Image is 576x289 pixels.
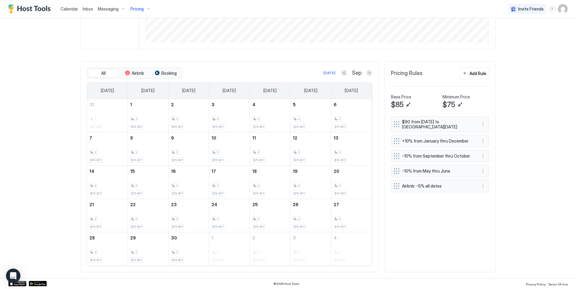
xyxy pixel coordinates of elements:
button: Previous month [341,70,347,76]
span: Airbnb [132,71,144,76]
a: Wednesday [217,83,242,99]
span: Pricing [130,6,144,12]
span: 2 [298,184,300,188]
span: 28 [89,235,95,240]
span: 4 [252,102,255,107]
span: $75-$77 [294,158,305,162]
span: 2 [94,250,96,254]
span: $75-$77 [212,125,223,129]
span: -10% from May thru June [402,168,473,174]
div: tab-group [87,68,182,79]
span: 8 [130,135,133,140]
a: September 25, 2025 [250,199,290,210]
span: $75-$77 [90,258,101,262]
span: Minimum Price [442,94,470,100]
a: September 15, 2025 [128,166,168,177]
button: More options [479,121,487,128]
a: September 10, 2025 [209,132,250,143]
button: All [88,69,118,77]
span: [DATE] [345,88,358,93]
span: 2 [176,184,178,188]
span: 2 [217,150,218,154]
span: All [101,71,106,76]
a: September 30, 2025 [169,232,209,243]
td: September 6, 2025 [331,99,372,132]
td: September 25, 2025 [250,199,290,232]
span: 3 [293,235,296,240]
div: Host Tools Logo [8,5,53,14]
td: October 4, 2025 [331,232,372,265]
div: Add Rule [469,70,486,77]
button: Booking [151,69,181,77]
span: 24 [211,202,217,207]
span: [DATE] [101,88,114,93]
a: Terms Of Use [548,281,568,287]
span: [DATE] [304,88,317,93]
span: Messaging [98,6,118,12]
td: September 30, 2025 [168,232,209,265]
a: Saturday [339,83,364,99]
span: 2 [298,117,300,121]
a: September 9, 2025 [169,132,209,143]
span: [DATE] [141,88,154,93]
a: Calendar [61,6,78,12]
a: September 13, 2025 [331,132,372,143]
span: 2 [135,117,137,121]
span: $85 [391,100,403,109]
span: 12 [293,135,297,140]
span: 2 [135,184,137,188]
span: 2 [171,102,174,107]
span: 10 [211,135,216,140]
a: Friday [298,83,323,99]
span: 2 [339,217,340,221]
span: $75-$77 [131,225,142,229]
span: 2 [298,217,300,221]
a: Privacy Policy [526,281,546,287]
span: 2 [94,150,96,154]
td: September 13, 2025 [331,132,372,165]
span: 2 [298,150,300,154]
span: 2 [94,217,96,221]
span: Inbox [83,6,93,11]
td: September 17, 2025 [209,165,250,199]
span: 2 [339,184,340,188]
div: menu [479,152,487,160]
a: September 4, 2025 [250,99,290,110]
span: $75-$77 [253,191,264,195]
div: App Store [8,281,26,286]
span: 2 [135,150,137,154]
span: $75-$77 [294,125,305,129]
span: 18 [252,169,257,174]
span: 2 [217,184,218,188]
td: September 19, 2025 [290,165,331,199]
td: September 15, 2025 [128,165,169,199]
a: Tuesday [176,83,201,99]
span: $75-$77 [212,225,223,229]
span: +10% from January thru December [402,138,473,144]
span: 2 [257,150,259,154]
span: $75-$77 [172,225,183,229]
span: $75-$77 [253,125,264,129]
a: Inbox [83,6,93,12]
span: 31 [89,102,94,107]
td: September 20, 2025 [331,165,372,199]
a: September 24, 2025 [209,199,250,210]
span: $75-$77 [131,191,142,195]
span: 2 [217,117,218,121]
a: September 11, 2025 [250,132,290,143]
span: $75-$77 [131,125,142,129]
span: $75-$77 [90,158,101,162]
td: September 26, 2025 [290,199,331,232]
span: $75-$77 [212,191,223,195]
a: September 6, 2025 [331,99,372,110]
span: 13 [334,135,338,140]
span: $75-$77 [172,191,183,195]
span: [DATE] [223,88,236,93]
a: October 3, 2025 [290,232,331,243]
span: 2 [257,184,259,188]
span: $75-$77 [334,191,346,195]
td: September 5, 2025 [290,99,331,132]
span: 2 [176,150,178,154]
span: 1 [211,235,213,240]
span: 2 [339,150,340,154]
